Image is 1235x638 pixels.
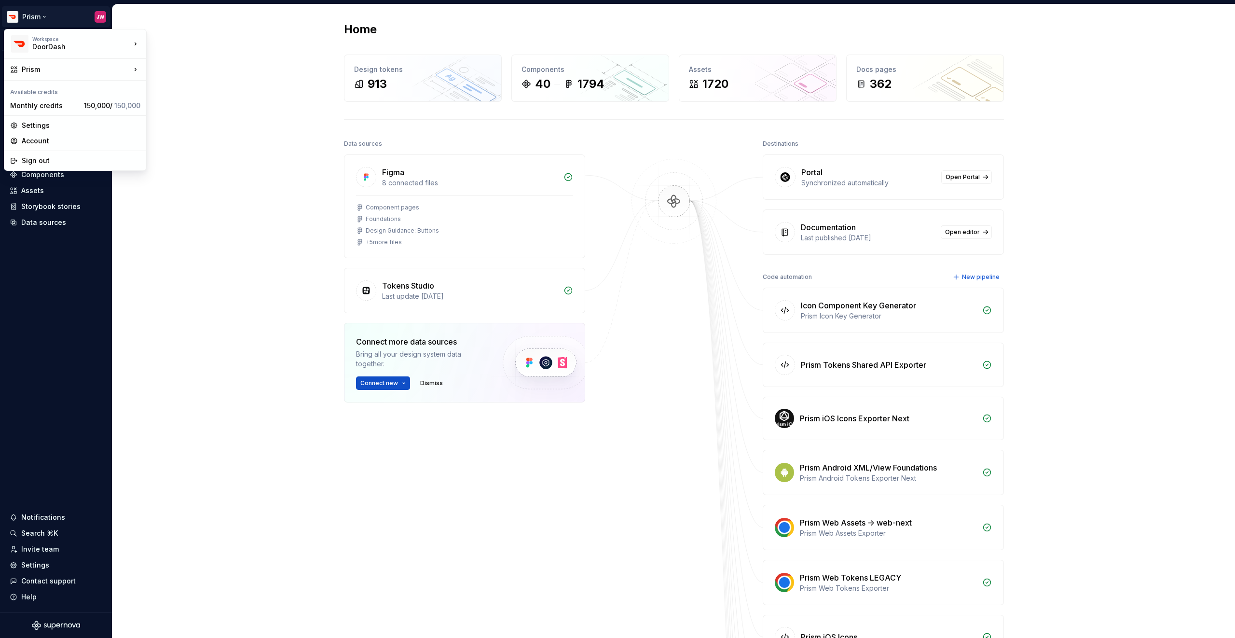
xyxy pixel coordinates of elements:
span: 150,000 / [84,101,140,110]
div: Account [22,136,140,146]
div: Sign out [22,156,140,166]
div: Prism [22,65,131,74]
img: bd52d190-91a7-4889-9e90-eccda45865b1.png [11,35,28,53]
div: Settings [22,121,140,130]
span: 150,000 [114,101,140,110]
div: Workspace [32,36,131,42]
div: Monthly credits [10,101,80,111]
div: DoorDash [32,42,114,52]
div: Available credits [6,83,144,98]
